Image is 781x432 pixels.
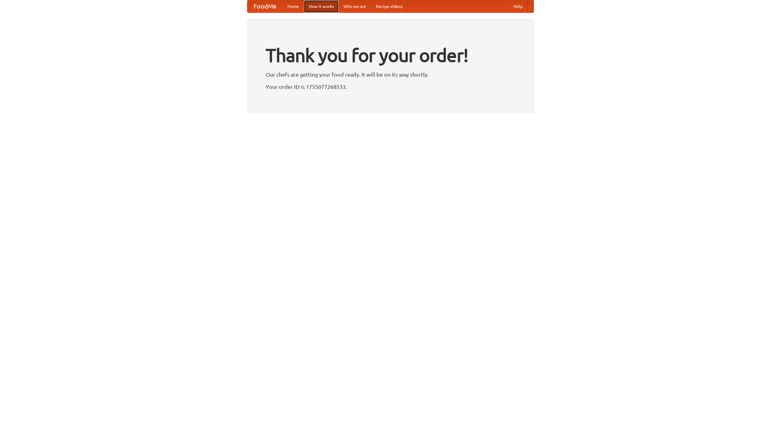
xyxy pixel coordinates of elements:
[266,41,515,70] h1: Thank you for your order!
[339,0,371,13] a: Who we are
[304,0,339,13] a: How it works
[266,70,515,79] p: Our chefs are getting your food ready. It will be on its way shortly.
[371,0,408,13] a: Recipe videos
[283,0,304,13] a: Home
[266,82,515,91] p: Your order ID is 1755077268533.
[247,0,283,13] a: FoodMe
[509,0,527,13] a: Help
